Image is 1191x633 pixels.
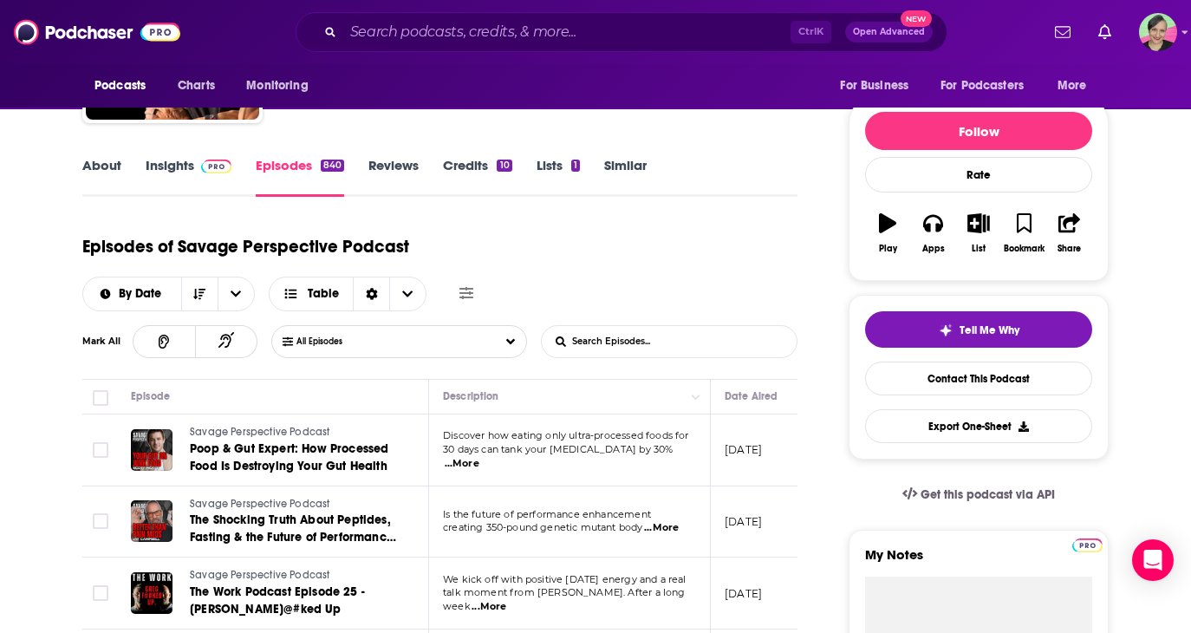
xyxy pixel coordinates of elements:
[1072,538,1103,552] img: Podchaser Pro
[1139,13,1177,51] button: Show profile menu
[725,586,762,601] p: [DATE]
[1048,17,1077,47] a: Show notifications dropdown
[83,288,181,300] button: open menu
[190,584,365,617] span: The Work Podcast Episode 25 - [PERSON_NAME]@#ked Up
[94,74,146,98] span: Podcasts
[234,69,330,102] button: open menu
[972,244,986,254] div: List
[497,160,511,172] div: 10
[845,22,933,42] button: Open AdvancedNew
[865,112,1092,150] button: Follow
[443,443,673,455] span: 30 days can tank your [MEDICAL_DATA] by 30%
[443,586,686,612] span: talk moment from [PERSON_NAME]. After a long week
[1139,13,1177,51] img: User Profile
[190,441,388,473] span: Poop & Gut Expert: How Processed Food Is Destroying Your Gut Health
[725,442,762,457] p: [DATE]
[960,323,1019,337] span: Tell Me Why
[190,498,329,510] span: Savage Perspective Podcast
[910,202,955,264] button: Apps
[190,512,398,546] a: The Shocking Truth About Peptides, Fasting & the Future of Performance Enhancement
[190,440,398,475] a: Poop & Gut Expert: How Processed Food Is Destroying Your Gut Health
[190,512,396,562] span: The Shocking Truth About Peptides, Fasting & the Future of Performance Enhancement
[1072,536,1103,552] a: Pro website
[353,277,389,310] div: Sort Direction
[1139,13,1177,51] span: Logged in as LizDVictoryBelt
[190,426,329,438] span: Savage Perspective Podcast
[1001,202,1046,264] button: Bookmark
[443,157,511,197] a: Credits10
[190,569,329,581] span: Savage Perspective Podcast
[146,157,231,197] a: InsightsPodchaser Pro
[472,600,506,614] span: ...More
[888,473,1069,516] a: Get this podcast via API
[725,386,778,407] div: Date Aired
[119,288,167,300] span: By Date
[939,323,953,337] img: tell me why sparkle
[1058,244,1081,254] div: Share
[921,487,1055,502] span: Get this podcast via API
[1047,202,1092,264] button: Share
[82,236,409,258] h1: Episodes of Savage Perspective Podcast
[1058,74,1087,98] span: More
[93,442,108,458] span: Toggle select row
[443,429,689,441] span: Discover how eating only ultra-processed foods for
[865,362,1092,395] a: Contact This Podcast
[190,568,398,584] a: Savage Perspective Podcast
[686,387,706,408] button: Column Actions
[604,157,647,197] a: Similar
[1091,17,1118,47] a: Show notifications dropdown
[1132,539,1174,581] div: Open Intercom Messenger
[443,573,687,585] span: We kick off with positive [DATE] energy and a real
[940,74,1024,98] span: For Podcasters
[443,386,498,407] div: Description
[308,288,339,300] span: Table
[190,425,398,440] a: Savage Perspective Podcast
[82,337,133,346] div: Mark All
[537,157,580,197] a: Lists1
[865,202,910,264] button: Play
[725,514,762,529] p: [DATE]
[443,508,651,520] span: Is the future of performance enhancement
[256,157,344,197] a: Episodes840
[791,21,831,43] span: Ctrl K
[296,12,947,52] div: Search podcasts, credits, & more...
[14,16,180,49] img: Podchaser - Follow, Share and Rate Podcasts
[181,277,218,310] button: Sort Direction
[343,18,791,46] input: Search podcasts, credits, & more...
[93,513,108,529] span: Toggle select row
[131,386,170,407] div: Episode
[82,277,255,311] h2: Choose List sort
[1004,244,1045,254] div: Bookmark
[368,157,419,197] a: Reviews
[828,69,930,102] button: open menu
[269,277,427,311] button: Choose View
[445,457,479,471] span: ...More
[201,160,231,173] img: Podchaser Pro
[922,244,945,254] div: Apps
[956,202,1001,264] button: List
[865,546,1092,577] label: My Notes
[929,69,1049,102] button: open menu
[218,277,254,310] button: open menu
[865,409,1092,443] button: Export One-Sheet
[443,521,643,533] span: creating 350-pound genetic mutant body
[571,160,580,172] div: 1
[901,10,932,27] span: New
[82,157,121,197] a: About
[166,69,225,102] a: Charts
[1045,69,1109,102] button: open menu
[840,74,908,98] span: For Business
[879,244,897,254] div: Play
[190,497,398,512] a: Savage Perspective Podcast
[178,74,215,98] span: Charts
[644,521,679,535] span: ...More
[853,28,925,36] span: Open Advanced
[190,584,398,618] a: The Work Podcast Episode 25 - [PERSON_NAME]@#ked Up
[321,160,344,172] div: 840
[271,325,526,358] button: Choose List Listened
[296,336,377,347] span: All Episodes
[93,585,108,601] span: Toggle select row
[246,74,308,98] span: Monitoring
